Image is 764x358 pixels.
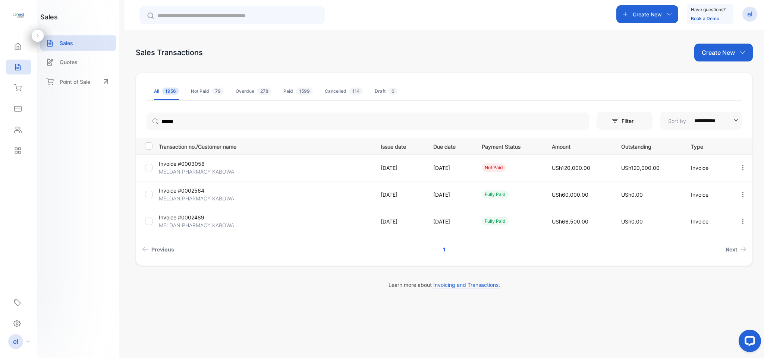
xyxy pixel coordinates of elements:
a: Book a Demo [691,16,719,21]
span: Previous [151,245,174,253]
div: fully paid [482,190,509,199]
div: fully paid [482,217,509,225]
div: Paid [283,88,313,95]
a: Next page [723,243,749,256]
p: [DATE] [433,164,467,172]
div: Draft [375,88,397,95]
img: logo [13,10,24,21]
a: Sales [40,35,116,51]
span: 79 [212,88,224,95]
p: Create New [633,10,662,18]
p: Sort by [668,117,686,125]
span: USh0.00 [621,191,643,198]
span: USh60,000.00 [552,191,588,198]
div: Overdue [236,88,271,95]
p: Issue date [381,141,418,151]
span: 278 [257,88,271,95]
span: 0 [389,88,397,95]
a: Previous page [139,243,177,256]
p: [DATE] [381,164,418,172]
p: Invoice #0002489 [159,213,230,221]
p: Create New [702,48,735,57]
span: USh0.00 [621,218,643,225]
p: MELDAN PHARMACY KABOWA [159,194,234,202]
button: el [742,5,757,23]
ul: Pagination [136,243,752,256]
div: Not Paid [191,88,224,95]
p: [DATE] [433,191,467,199]
button: Create New [616,5,678,23]
a: Page 1 is your current page [434,243,455,256]
p: Invoice #0003058 [159,160,230,168]
div: Cancelled [325,88,363,95]
a: Quotes [40,54,116,70]
span: 1956 [162,88,179,95]
p: Amount [552,141,606,151]
span: 114 [349,88,363,95]
p: Invoice [691,218,724,225]
p: Type [691,141,724,151]
iframe: LiveChat chat widget [733,327,764,358]
div: not paid [482,164,506,172]
p: Invoice [691,164,724,172]
p: [DATE] [381,191,418,199]
p: el [13,337,18,346]
p: [DATE] [433,218,467,225]
button: Create New [694,44,753,61]
p: Have questions? [691,6,726,13]
p: MELDAN PHARMACY KABOWA [159,168,234,175]
a: Point of Sale [40,73,116,90]
span: Next [726,245,737,253]
button: Sort by [660,112,742,130]
h1: sales [40,12,58,22]
p: Payment Status [482,141,537,151]
span: 1599 [296,88,313,95]
span: Invoicing and Transactions. [433,282,500,288]
p: el [747,9,752,19]
p: Due date [433,141,467,151]
p: Sales [60,39,73,47]
span: USh120,000.00 [621,165,660,171]
div: All [154,88,179,95]
p: Invoice #0002564 [159,187,230,194]
p: Point of Sale [60,78,90,86]
div: Sales Transactions [136,47,203,58]
span: USh120,000.00 [552,165,590,171]
p: Invoice [691,191,724,199]
p: Transaction no./Customer name [159,141,371,151]
p: MELDAN PHARMACY KABOWA [159,221,234,229]
p: Outstanding [621,141,675,151]
span: USh66,500.00 [552,218,588,225]
p: Learn more about [136,281,753,289]
p: [DATE] [381,218,418,225]
p: Quotes [60,58,78,66]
